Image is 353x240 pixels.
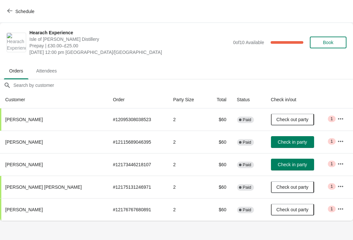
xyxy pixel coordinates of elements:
[207,91,231,108] th: Total
[5,117,43,122] span: [PERSON_NAME]
[207,153,231,176] td: $60
[29,36,230,42] span: Isle of [PERSON_NAME] Distillery
[278,162,307,167] span: Check in party
[243,162,251,168] span: Paid
[233,40,264,45] span: 0 of 10 Available
[207,176,231,198] td: $60
[243,185,251,190] span: Paid
[330,116,333,121] span: 1
[168,153,207,176] td: 2
[15,9,34,14] span: Schedule
[168,176,207,198] td: 2
[271,181,314,193] button: Check out party
[168,198,207,221] td: 2
[330,139,333,144] span: 1
[271,159,314,170] button: Check in party
[330,206,333,212] span: 1
[277,117,309,122] span: Check out party
[168,131,207,153] td: 2
[271,114,314,125] button: Check out party
[3,6,40,17] button: Schedule
[108,198,168,221] td: # 12176767680891
[5,139,43,145] span: [PERSON_NAME]
[243,207,251,213] span: Paid
[266,91,332,108] th: Check in/out
[207,198,231,221] td: $60
[5,162,43,167] span: [PERSON_NAME]
[207,108,231,131] td: $60
[168,91,207,108] th: Party Size
[277,184,309,190] span: Check out party
[243,140,251,145] span: Paid
[108,153,168,176] td: # 12173446218107
[271,136,314,148] button: Check in party
[271,204,314,216] button: Check out party
[13,79,353,91] input: Search by customer
[278,139,307,145] span: Check in party
[232,91,266,108] th: Status
[29,29,230,36] span: Hearach Experience
[108,108,168,131] td: # 12095308038523
[243,117,251,122] span: Paid
[277,207,309,212] span: Check out party
[5,184,82,190] span: [PERSON_NAME] [PERSON_NAME]
[29,42,230,49] span: Prepay | £30.00–£25.00
[108,176,168,198] td: # 12175131246971
[323,40,333,45] span: Book
[207,131,231,153] td: $60
[5,207,43,212] span: [PERSON_NAME]
[4,65,28,77] span: Orders
[29,49,230,56] span: [DATE] 12:00 pm [GEOGRAPHIC_DATA]/[GEOGRAPHIC_DATA]
[108,91,168,108] th: Order
[330,184,333,189] span: 1
[310,37,346,48] button: Book
[168,108,207,131] td: 2
[7,33,26,52] img: Hearach Experience
[108,131,168,153] td: # 12115689046395
[330,161,333,167] span: 1
[31,65,62,77] span: Attendees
